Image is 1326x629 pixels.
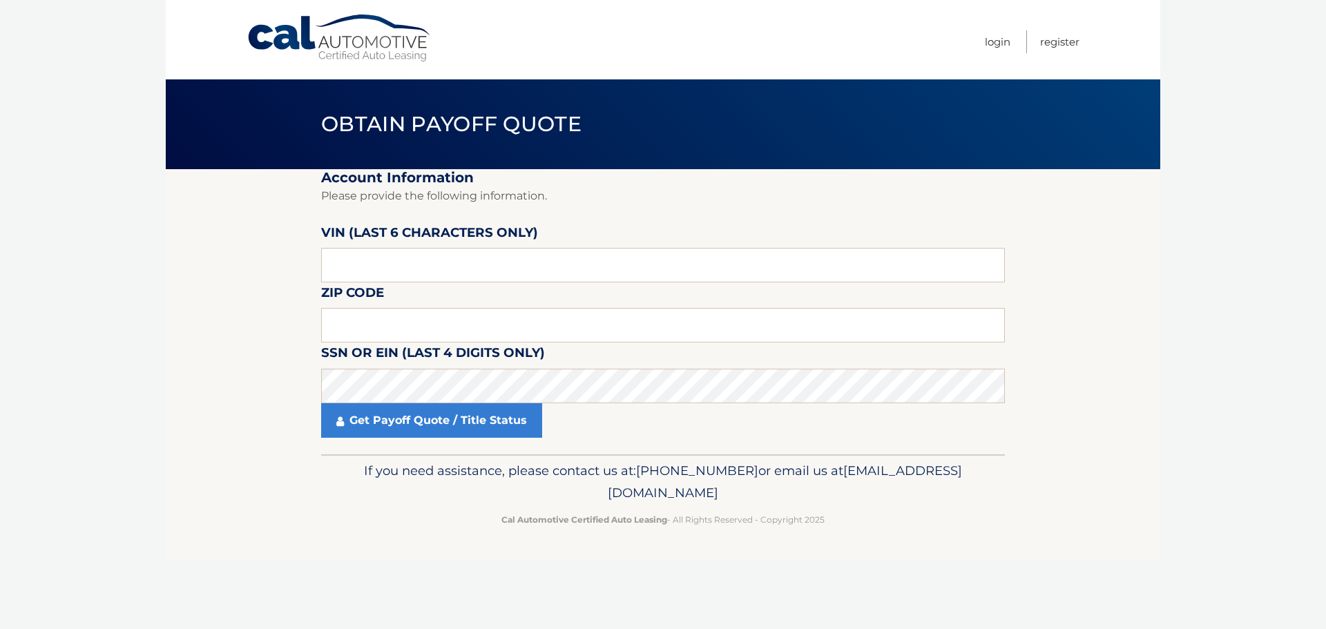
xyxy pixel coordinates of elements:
a: Get Payoff Quote / Title Status [321,403,542,438]
p: - All Rights Reserved - Copyright 2025 [330,512,996,527]
p: If you need assistance, please contact us at: or email us at [330,460,996,504]
span: [PHONE_NUMBER] [636,463,758,478]
a: Cal Automotive [247,14,433,63]
label: Zip Code [321,282,384,308]
label: VIN (last 6 characters only) [321,222,538,248]
a: Register [1040,30,1079,53]
label: SSN or EIN (last 4 digits only) [321,342,545,368]
span: Obtain Payoff Quote [321,111,582,137]
h2: Account Information [321,169,1005,186]
strong: Cal Automotive Certified Auto Leasing [501,514,667,525]
a: Login [985,30,1010,53]
p: Please provide the following information. [321,186,1005,206]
